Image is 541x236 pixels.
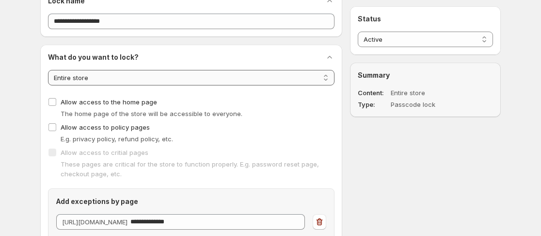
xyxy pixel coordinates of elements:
span: These pages are critical for the store to function properly. E.g. password reset page, checkout p... [61,160,319,178]
dt: Content: [358,88,389,98]
span: Allow access to policy pages [61,123,150,131]
dd: Passcode lock [391,100,465,109]
span: Allow access to critial pages [61,149,148,156]
h2: Summary [358,70,493,80]
span: E.g. privacy policy, refund policy, etc. [61,135,173,143]
span: [URL][DOMAIN_NAME] [62,218,127,226]
h2: Add exceptions by page [56,197,326,206]
h2: What do you want to lock? [48,52,139,62]
span: Allow access to the home page [61,98,157,106]
dd: Entire store [391,88,465,98]
h2: Status [358,14,493,24]
dt: Type: [358,100,389,109]
span: The home page of the store will be accessible to everyone. [61,110,242,118]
